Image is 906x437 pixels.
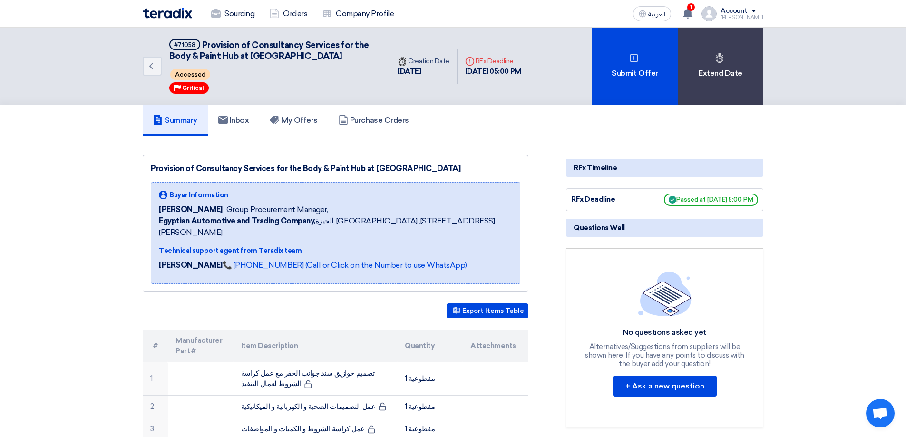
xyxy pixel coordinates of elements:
[223,261,467,270] a: 📞 [PHONE_NUMBER] (Call or Click on the Number to use WhatsApp)
[687,3,695,11] span: 1
[204,3,262,24] a: Sourcing
[143,362,168,396] td: 1
[159,261,223,270] strong: [PERSON_NAME]
[638,272,692,316] img: empty_state_list.svg
[169,40,369,61] span: Provision of Consultancy Services for the Body & Paint Hub at [GEOGRAPHIC_DATA]
[159,215,512,238] span: الجيزة, [GEOGRAPHIC_DATA] ,[STREET_ADDRESS][PERSON_NAME]
[571,194,643,205] div: RFx Deadline
[397,395,463,418] td: 1 مقطوعية
[262,3,315,24] a: Orders
[721,7,748,15] div: Account
[169,190,228,200] span: Buyer Information
[447,303,528,318] button: Export Items Table
[584,342,746,368] div: Alternatives/Suggestions from suppliers will be shown here, If you have any points to discuss wit...
[234,362,398,396] td: تصميم خوازيق سند جوانب الحفر مع عمل كراسة الشروط لعمال التنفيذ
[169,39,379,62] h5: Provision of Consultancy Services for the Body & Paint Hub at Abu Rawash
[143,395,168,418] td: 2
[170,69,210,80] span: Accessed
[218,116,249,125] h5: Inbox
[259,105,328,136] a: My Offers
[234,330,398,362] th: Item Description
[159,216,315,225] b: Egyptian Automotive and Trading Company,
[584,328,746,338] div: No questions asked yet
[664,194,758,206] span: Passed at [DATE] 5:00 PM
[701,6,717,21] img: profile_test.png
[648,11,665,18] span: العربية
[182,85,204,91] span: Critical
[143,330,168,362] th: #
[151,163,520,175] div: Provision of Consultancy Services for the Body & Paint Hub at [GEOGRAPHIC_DATA]
[574,223,624,233] span: Questions Wall
[339,116,409,125] h5: Purchase Orders
[465,56,521,66] div: RFx Deadline
[208,105,260,136] a: Inbox
[592,28,678,105] div: Submit Offer
[866,399,895,427] div: Open chat
[159,246,512,256] div: Technical support agent from Teradix team
[463,330,528,362] th: Attachments
[566,159,763,177] div: RFx Timeline
[633,6,671,21] button: العربية
[398,66,449,77] div: [DATE]
[678,28,763,105] div: Extend Date
[270,116,318,125] h5: My Offers
[234,395,398,418] td: عمل التصميمات الصحية و الكهربائية و الميكانيكية
[168,330,234,362] th: Manufacturer Part #
[398,56,449,66] div: Creation Date
[397,330,463,362] th: Quantity
[159,204,223,215] span: [PERSON_NAME]
[226,204,328,215] span: Group Procurement Manager,
[328,105,419,136] a: Purchase Orders
[174,42,195,48] div: #71058
[143,105,208,136] a: Summary
[397,362,463,396] td: 1 مقطوعية
[465,66,521,77] div: [DATE] 05:00 PM
[153,116,197,125] h5: Summary
[613,376,717,397] button: + Ask a new question
[143,8,192,19] img: Teradix logo
[721,15,763,20] div: [PERSON_NAME]
[315,3,401,24] a: Company Profile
